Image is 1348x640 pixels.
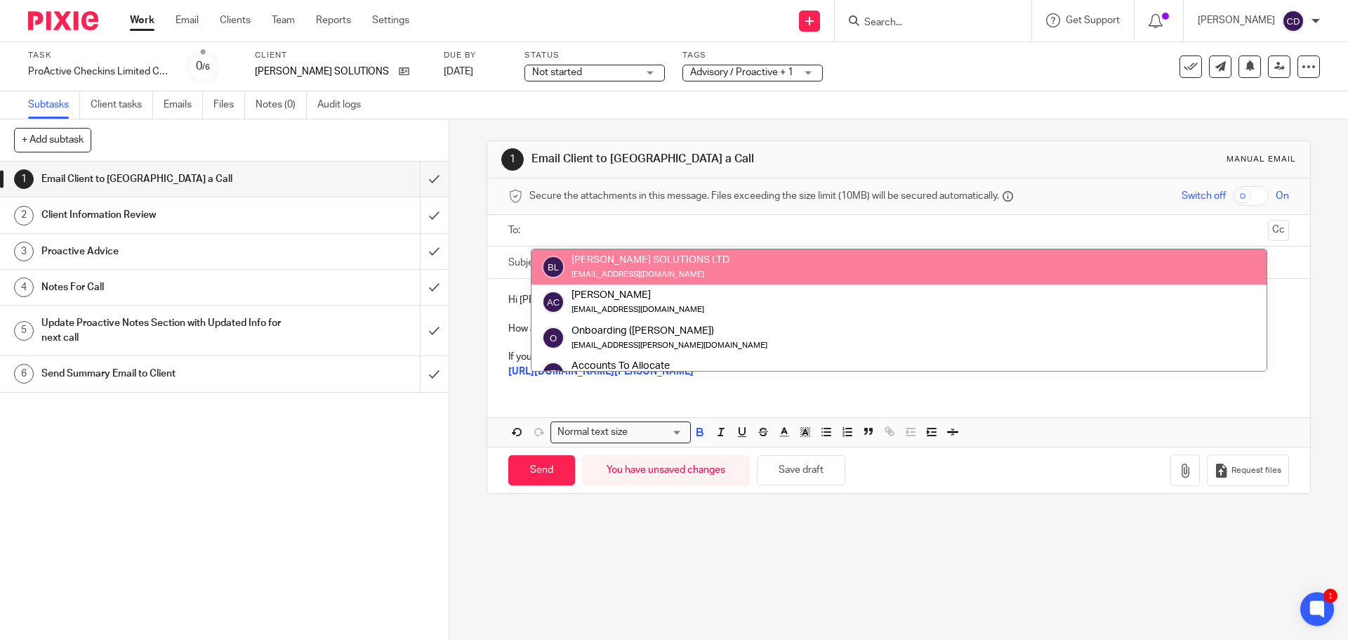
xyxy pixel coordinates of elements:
[1066,15,1120,25] span: Get Support
[508,455,575,485] input: Send
[28,65,168,79] div: ProActive Checkins Limited Company
[14,364,34,384] div: 6
[508,367,694,377] a: [URL][DOMAIN_NAME][PERSON_NAME]
[256,91,307,119] a: Notes (0)
[316,13,351,27] a: Reports
[176,13,199,27] a: Email
[571,359,767,373] div: Accounts To Allocate
[508,256,545,270] label: Subject:
[508,223,524,237] label: To:
[91,91,153,119] a: Client tasks
[501,148,524,171] div: 1
[531,152,929,166] h1: Email Client to [GEOGRAPHIC_DATA] a Call
[1323,589,1337,603] div: 1
[255,50,426,61] label: Client
[255,65,392,79] p: [PERSON_NAME] SOLUTIONS LTD
[41,313,284,348] h1: Update Proactive Notes Section with Updated Info for next call
[196,58,210,74] div: 0
[28,50,168,61] label: Task
[1268,220,1289,241] button: Cc
[571,341,767,349] small: [EMAIL_ADDRESS][PERSON_NAME][DOMAIN_NAME]
[272,13,295,27] a: Team
[220,13,251,27] a: Clients
[542,291,564,313] img: svg%3E
[1282,10,1304,32] img: svg%3E
[542,327,564,349] img: svg%3E
[28,91,80,119] a: Subtasks
[582,455,750,485] div: You have unsaved changes
[532,67,582,77] span: Not started
[372,13,409,27] a: Settings
[14,206,34,226] div: 2
[14,128,91,152] button: + Add subtask
[14,277,34,297] div: 4
[28,11,98,30] img: Pixie
[317,91,371,119] a: Audit logs
[554,425,630,440] span: Normal text size
[14,242,34,261] div: 3
[571,288,704,302] div: [PERSON_NAME]
[508,293,1288,307] p: Hi [PERSON_NAME]
[542,256,564,278] img: svg%3E
[524,50,665,61] label: Status
[1231,465,1281,476] span: Request files
[41,277,284,298] h1: Notes For Call
[1227,154,1296,165] div: Manual email
[508,322,1288,336] p: How are you? I just wanted to touch base and see if there were any questions you had for me?
[444,67,473,77] span: [DATE]
[130,13,154,27] a: Work
[41,363,284,384] h1: Send Summary Email to Client
[444,50,507,61] label: Due by
[164,91,203,119] a: Emails
[1207,455,1288,486] button: Request files
[682,50,823,61] label: Tags
[542,362,564,384] img: svg%3E
[41,169,284,190] h1: Email Client to [GEOGRAPHIC_DATA] a Call
[571,323,767,337] div: Onboarding ([PERSON_NAME])
[41,241,284,262] h1: Proactive Advice
[571,306,704,313] small: [EMAIL_ADDRESS][DOMAIN_NAME]
[1198,13,1275,27] p: [PERSON_NAME]
[529,189,999,203] span: Secure the attachments in this message. Files exceeding the size limit (10MB) will be secured aut...
[508,350,1288,364] p: If you would like to speak I would be more than happy to so please book a date / time in my diary...
[14,321,34,341] div: 5
[213,91,245,119] a: Files
[1276,189,1289,203] span: On
[571,253,729,267] div: [PERSON_NAME] SOLUTIONS LTD
[1182,189,1226,203] span: Switch off
[550,422,691,443] div: Search for option
[14,169,34,189] div: 1
[632,425,682,440] input: Search for option
[202,63,210,71] small: /6
[757,455,845,485] button: Save draft
[690,67,793,77] span: Advisory / Proactive + 1
[571,270,704,278] small: [EMAIL_ADDRESS][DOMAIN_NAME]
[41,204,284,226] h1: Client Information Review
[863,17,989,30] input: Search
